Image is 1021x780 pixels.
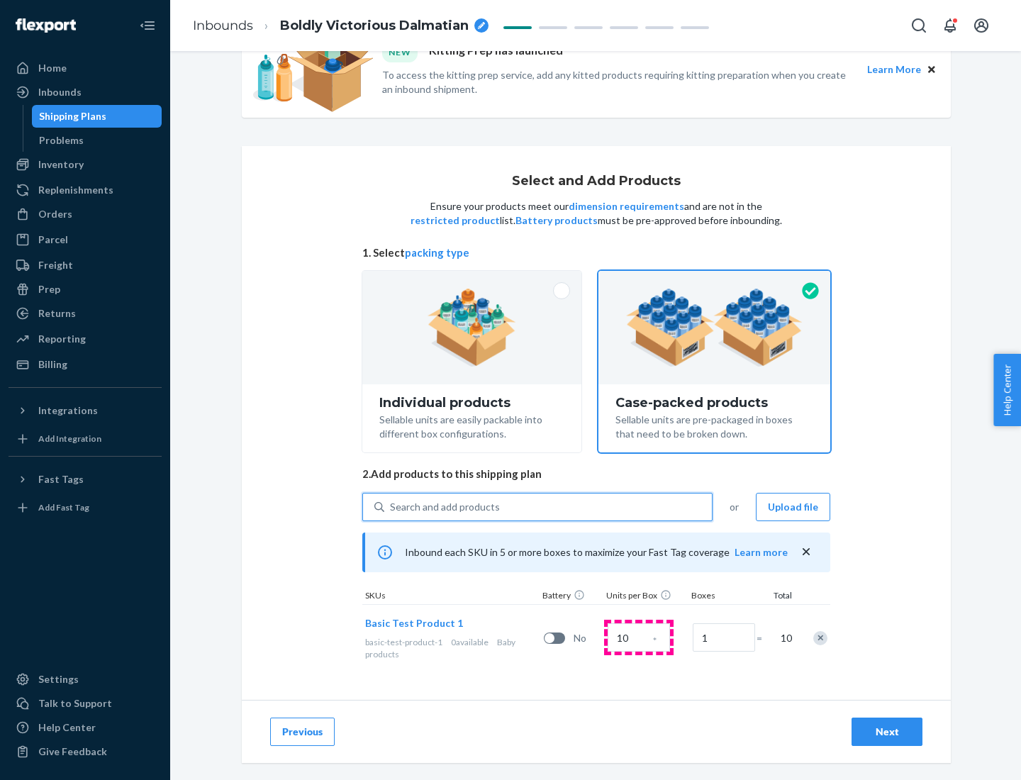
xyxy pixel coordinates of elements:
[38,207,72,221] div: Orders
[362,467,830,481] span: 2. Add products to this shipping plan
[615,410,813,441] div: Sellable units are pre-packaged in boxes that need to be broken down.
[32,129,162,152] a: Problems
[9,716,162,739] a: Help Center
[39,109,106,123] div: Shipping Plans
[429,43,563,62] p: Kitting Prep has launched
[16,18,76,33] img: Flexport logo
[9,740,162,763] button: Give Feedback
[38,501,89,513] div: Add Fast Tag
[867,62,921,77] button: Learn More
[362,245,830,260] span: 1. Select
[9,81,162,104] a: Inbounds
[379,396,564,410] div: Individual products
[365,637,442,647] span: basic-test-product-1
[365,636,538,660] div: Baby products
[38,85,82,99] div: Inbounds
[757,631,771,645] span: =
[38,61,67,75] div: Home
[852,718,922,746] button: Next
[967,11,995,40] button: Open account menu
[280,17,469,35] span: Boldly Victorious Dalmatian
[603,589,688,604] div: Units per Box
[9,228,162,251] a: Parcel
[38,332,86,346] div: Reporting
[9,302,162,325] a: Returns
[540,589,603,604] div: Battery
[730,500,739,514] span: or
[9,692,162,715] a: Talk to Support
[38,357,67,372] div: Billing
[38,696,112,711] div: Talk to Support
[778,631,792,645] span: 10
[38,403,98,418] div: Integrations
[38,433,101,445] div: Add Integration
[38,282,60,296] div: Prep
[9,468,162,491] button: Fast Tags
[38,258,73,272] div: Freight
[193,18,253,33] a: Inbounds
[9,668,162,691] a: Settings
[936,11,964,40] button: Open notifications
[32,105,162,128] a: Shipping Plans
[9,179,162,201] a: Replenishments
[38,233,68,247] div: Parcel
[365,616,463,630] button: Basic Test Product 1
[626,289,803,367] img: case-pack.59cecea509d18c883b923b81aeac6d0b.png
[864,725,910,739] div: Next
[924,62,939,77] button: Close
[133,11,162,40] button: Close Navigation
[38,306,76,321] div: Returns
[799,545,813,559] button: close
[39,133,84,147] div: Problems
[735,545,788,559] button: Learn more
[428,289,516,367] img: individual-pack.facf35554cb0f1810c75b2bd6df2d64e.png
[38,745,107,759] div: Give Feedback
[993,354,1021,426] button: Help Center
[512,174,681,189] h1: Select and Add Products
[9,254,162,277] a: Freight
[390,500,500,514] div: Search and add products
[608,623,670,652] input: Case Quantity
[382,68,854,96] p: To access the kitting prep service, add any kitted products requiring kitting preparation when yo...
[379,410,564,441] div: Sellable units are easily packable into different box configurations.
[451,637,489,647] span: 0 available
[9,399,162,422] button: Integrations
[270,718,335,746] button: Previous
[615,396,813,410] div: Case-packed products
[693,623,755,652] input: Number of boxes
[182,5,500,47] ol: breadcrumbs
[9,278,162,301] a: Prep
[9,153,162,176] a: Inventory
[382,43,418,62] div: NEW
[38,472,84,486] div: Fast Tags
[38,183,113,197] div: Replenishments
[9,353,162,376] a: Billing
[38,720,96,735] div: Help Center
[38,157,84,172] div: Inventory
[362,589,540,604] div: SKUs
[688,589,759,604] div: Boxes
[9,203,162,225] a: Orders
[9,328,162,350] a: Reporting
[362,533,830,572] div: Inbound each SKU in 5 or more boxes to maximize your Fast Tag coverage
[38,672,79,686] div: Settings
[9,496,162,519] a: Add Fast Tag
[569,199,684,213] button: dimension requirements
[574,631,602,645] span: No
[405,245,469,260] button: packing type
[759,589,795,604] div: Total
[365,617,463,629] span: Basic Test Product 1
[411,213,500,228] button: restricted product
[9,428,162,450] a: Add Integration
[813,631,827,645] div: Remove Item
[515,213,598,228] button: Battery products
[756,493,830,521] button: Upload file
[409,199,783,228] p: Ensure your products meet our and are not in the list. must be pre-approved before inbounding.
[905,11,933,40] button: Open Search Box
[9,57,162,79] a: Home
